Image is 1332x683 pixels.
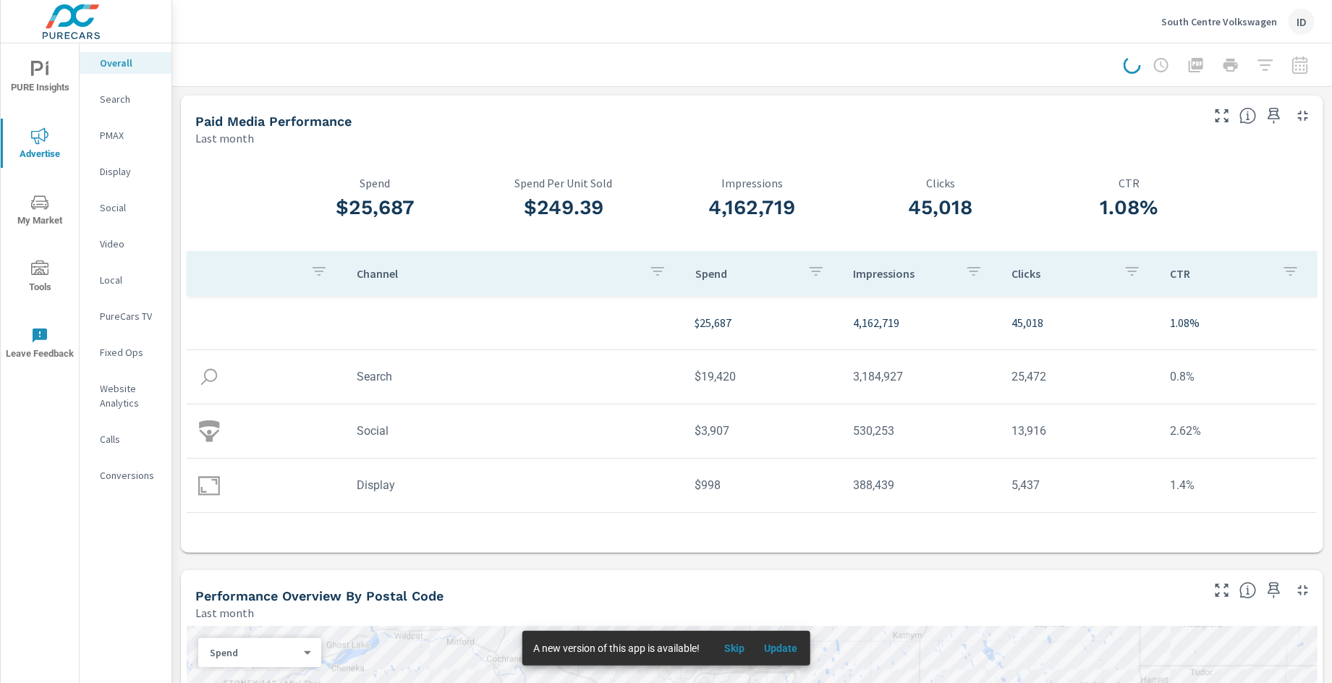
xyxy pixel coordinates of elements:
[1011,266,1112,281] p: Clicks
[195,130,254,147] p: Last month
[80,428,171,450] div: Calls
[1,43,79,376] div: nav menu
[847,177,1035,190] p: Clicks
[1210,579,1234,602] button: Make Fullscreen
[100,345,160,360] p: Fixed Ops
[470,195,658,220] h3: $249.39
[718,642,752,655] span: Skip
[195,588,444,603] h5: Performance Overview By Postal Code
[758,637,805,660] button: Update
[1158,358,1317,395] td: 0.8%
[100,92,160,106] p: Search
[80,88,171,110] div: Search
[1239,582,1257,599] span: Understand performance data by postal code. Individual postal codes can be selected and expanded ...
[80,233,171,255] div: Video
[345,521,684,558] td: ConnectedTv
[345,467,684,504] td: Display
[5,61,75,96] span: PURE Insights
[695,314,831,331] p: $25,687
[100,273,160,287] p: Local
[80,52,171,74] div: Overall
[1210,104,1234,127] button: Make Fullscreen
[198,366,220,388] img: icon-search.svg
[854,314,989,331] p: 4,162,719
[842,521,1001,558] td: 27,269
[5,194,75,229] span: My Market
[534,642,700,654] span: A new version of this app is available!
[1158,412,1317,449] td: 2.62%
[195,114,352,129] h5: Paid Media Performance
[80,161,171,182] div: Display
[854,266,954,281] p: Impressions
[357,266,637,281] p: Channel
[80,464,171,486] div: Conversions
[712,637,758,660] button: Skip
[1161,15,1277,28] p: South Centre Volkswagen
[80,269,171,291] div: Local
[100,432,160,446] p: Calls
[695,266,796,281] p: Spend
[1000,521,1158,558] td: 1
[658,177,847,190] p: Impressions
[842,358,1001,395] td: 3,184,927
[1035,195,1223,220] h3: 1.08%
[764,642,799,655] span: Update
[842,467,1001,504] td: 388,439
[1289,9,1315,35] div: ID
[1000,467,1158,504] td: 5,437
[100,56,160,70] p: Overall
[1000,358,1158,395] td: 25,472
[842,412,1001,449] td: 530,253
[345,358,684,395] td: Search
[684,521,842,558] td: $861
[1158,521,1317,558] td: 0%
[198,646,310,660] div: Spend
[345,412,684,449] td: Social
[100,309,160,323] p: PureCars TV
[1263,104,1286,127] span: Save this to your personalized report
[684,412,842,449] td: $3,907
[5,327,75,362] span: Leave Feedback
[1239,107,1257,124] span: Understand performance metrics over the selected time range.
[684,467,842,504] td: $998
[5,127,75,163] span: Advertise
[100,237,160,251] p: Video
[470,177,658,190] p: Spend Per Unit Sold
[100,128,160,143] p: PMAX
[1158,467,1317,504] td: 1.4%
[1000,412,1158,449] td: 13,916
[80,341,171,363] div: Fixed Ops
[195,604,254,622] p: Last month
[1291,579,1315,602] button: Minimize Widget
[100,164,160,179] p: Display
[1291,104,1315,127] button: Minimize Widget
[80,378,171,414] div: Website Analytics
[100,200,160,215] p: Social
[100,381,160,410] p: Website Analytics
[198,475,220,496] img: icon-display.svg
[100,468,160,483] p: Conversions
[847,195,1035,220] h3: 45,018
[1035,177,1223,190] p: CTR
[1170,314,1305,331] p: 1.08%
[1263,579,1286,602] span: Save this to your personalized report
[684,358,842,395] td: $19,420
[1170,266,1271,281] p: CTR
[80,305,171,327] div: PureCars TV
[1011,314,1147,331] p: 45,018
[80,124,171,146] div: PMAX
[281,177,470,190] p: Spend
[5,260,75,296] span: Tools
[281,195,470,220] h3: $25,687
[198,420,220,442] img: icon-social.svg
[658,195,847,220] h3: 4,162,719
[210,646,298,659] p: Spend
[80,197,171,219] div: Social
